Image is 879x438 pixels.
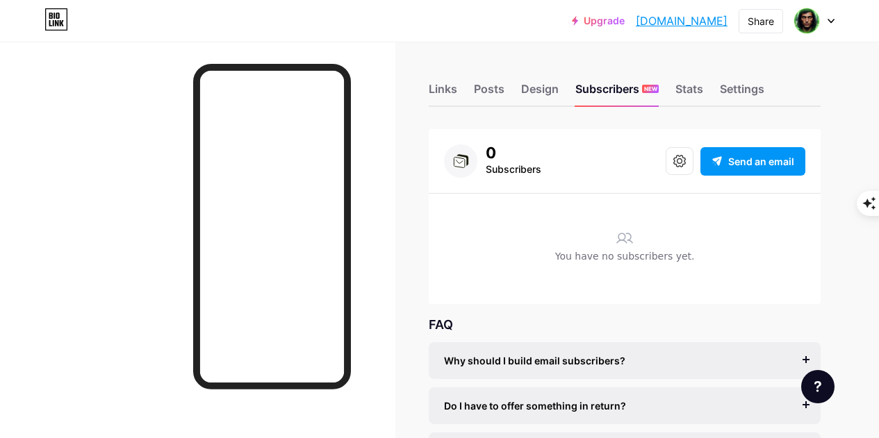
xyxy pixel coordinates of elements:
div: Settings [720,81,764,106]
div: Share [748,14,774,28]
span: Why should I build email subscribers? [444,353,625,368]
span: Send an email [728,154,794,169]
div: Posts [474,81,504,106]
a: Upgrade [572,15,625,26]
div: Subscribers [575,81,659,106]
div: Subscribers [486,161,541,178]
span: NEW [644,85,657,93]
div: 0 [486,144,541,161]
div: Design [521,81,559,106]
img: thedigitalmatrix [794,8,820,34]
span: Do I have to offer something in return? [444,398,626,413]
div: Stats [675,81,703,106]
div: You have no subscribers yet. [444,249,805,271]
a: [DOMAIN_NAME] [636,12,728,29]
div: Links [429,81,457,106]
div: FAQ [429,315,821,334]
